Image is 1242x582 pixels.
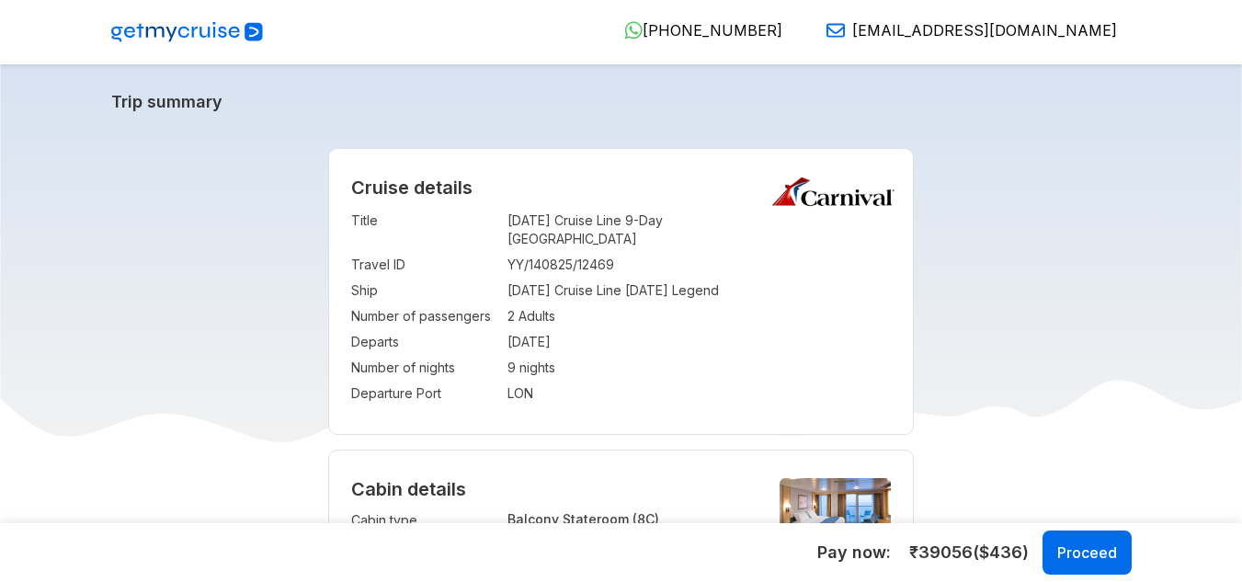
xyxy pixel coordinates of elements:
[351,508,498,533] td: Cabin type
[351,329,498,355] td: Departs
[1043,531,1132,575] button: Proceed
[498,303,507,329] td: :
[498,278,507,303] td: :
[498,508,507,533] td: :
[351,303,498,329] td: Number of passengers
[507,303,892,329] td: 2 Adults
[826,21,845,40] img: Email
[498,208,507,252] td: :
[624,21,643,40] img: WhatsApp
[351,252,498,278] td: Travel ID
[507,355,892,381] td: 9 nights
[498,252,507,278] td: :
[351,355,498,381] td: Number of nights
[507,278,892,303] td: [DATE] Cruise Line [DATE] Legend
[507,511,749,527] p: Balcony Stateroom
[351,478,892,500] h4: Cabin details
[507,381,892,406] td: LON
[507,208,892,252] td: [DATE] Cruise Line 9-Day [GEOGRAPHIC_DATA]
[351,278,498,303] td: Ship
[812,21,1117,40] a: [EMAIL_ADDRESS][DOMAIN_NAME]
[817,542,891,564] h5: Pay now:
[351,381,498,406] td: Departure Port
[909,541,1029,565] span: ₹ 39056 ($ 436 )
[632,511,659,527] span: (8C)
[643,21,782,40] span: [PHONE_NUMBER]
[498,381,507,406] td: :
[351,177,892,199] h2: Cruise details
[498,329,507,355] td: :
[610,21,782,40] a: [PHONE_NUMBER]
[498,355,507,381] td: :
[507,329,892,355] td: [DATE]
[351,208,498,252] td: Title
[507,252,892,278] td: YY/140825/12469
[111,92,1132,111] a: Trip summary
[852,21,1117,40] span: [EMAIL_ADDRESS][DOMAIN_NAME]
